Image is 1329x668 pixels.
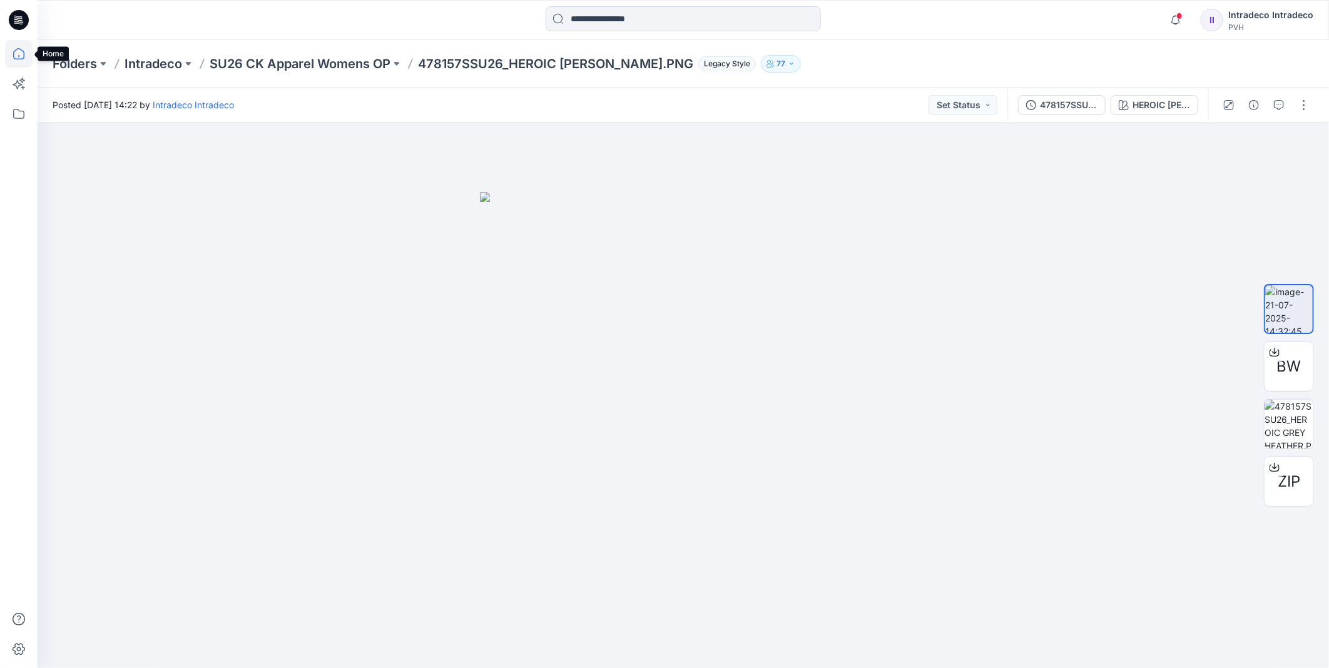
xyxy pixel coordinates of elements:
[1265,285,1313,333] img: image-21-07-2025-14:32:45
[418,55,693,73] p: 478157SSU26_HEROIC [PERSON_NAME].PNG
[153,99,234,110] a: Intradeco Intradeco
[1040,98,1097,112] div: 478157SSU26_HEROIC [PERSON_NAME].PNG
[210,55,390,73] a: SU26 CK Apparel Womens OP
[761,55,801,73] button: 77
[1018,95,1106,115] button: 478157SSU26_HEROIC [PERSON_NAME].PNG
[693,55,756,73] button: Legacy Style
[1278,470,1300,493] span: ZIP
[125,55,182,73] a: Intradeco
[1244,95,1264,115] button: Details
[1265,400,1313,448] img: 478157SSU26_HEROIC GREY HEATHER.PNG
[1133,98,1190,112] div: HEROIC [PERSON_NAME]
[777,57,785,71] p: 77
[1228,8,1313,23] div: Intradeco Intradeco
[53,55,97,73] a: Folders
[698,56,756,71] span: Legacy Style
[1277,355,1301,378] span: BW
[53,98,234,111] span: Posted [DATE] 14:22 by
[1228,23,1313,32] div: PVH
[1201,9,1223,31] div: II
[1111,95,1198,115] button: HEROIC [PERSON_NAME]
[480,192,887,668] img: eyJhbGciOiJIUzI1NiIsImtpZCI6IjAiLCJzbHQiOiJzZXMiLCJ0eXAiOiJKV1QifQ.eyJkYXRhIjp7InR5cGUiOiJzdG9yYW...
